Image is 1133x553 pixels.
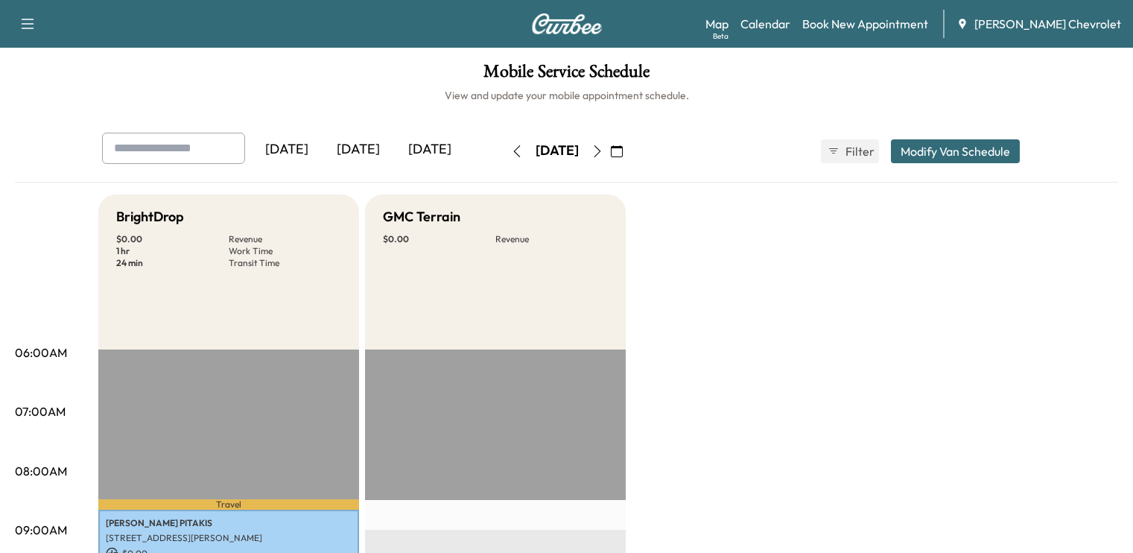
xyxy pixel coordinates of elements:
div: [DATE] [536,142,579,160]
p: [PERSON_NAME] PITAKIS [106,517,352,529]
p: 24 min [116,257,229,269]
h6: View and update your mobile appointment schedule. [15,88,1118,103]
p: Transit Time [229,257,341,269]
div: [DATE] [323,133,394,167]
p: [STREET_ADDRESS][PERSON_NAME] [106,532,352,544]
h5: BrightDrop [116,206,184,227]
p: 07:00AM [15,402,66,420]
span: [PERSON_NAME] Chevrolet [974,15,1121,33]
div: Beta [713,31,729,42]
p: Revenue [229,233,341,245]
button: Filter [821,139,879,163]
p: 09:00AM [15,521,67,539]
h5: GMC Terrain [383,206,460,227]
span: Filter [845,142,872,160]
p: 1 hr [116,245,229,257]
div: [DATE] [394,133,466,167]
p: $ 0.00 [116,233,229,245]
a: MapBeta [705,15,729,33]
p: $ 0.00 [383,233,495,245]
p: Work Time [229,245,341,257]
p: 06:00AM [15,344,67,361]
p: 08:00AM [15,462,67,480]
a: Calendar [740,15,790,33]
div: [DATE] [251,133,323,167]
h1: Mobile Service Schedule [15,63,1118,88]
p: Travel [98,499,359,509]
a: Book New Appointment [802,15,928,33]
button: Modify Van Schedule [891,139,1020,163]
img: Curbee Logo [531,13,603,34]
p: Revenue [495,233,608,245]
